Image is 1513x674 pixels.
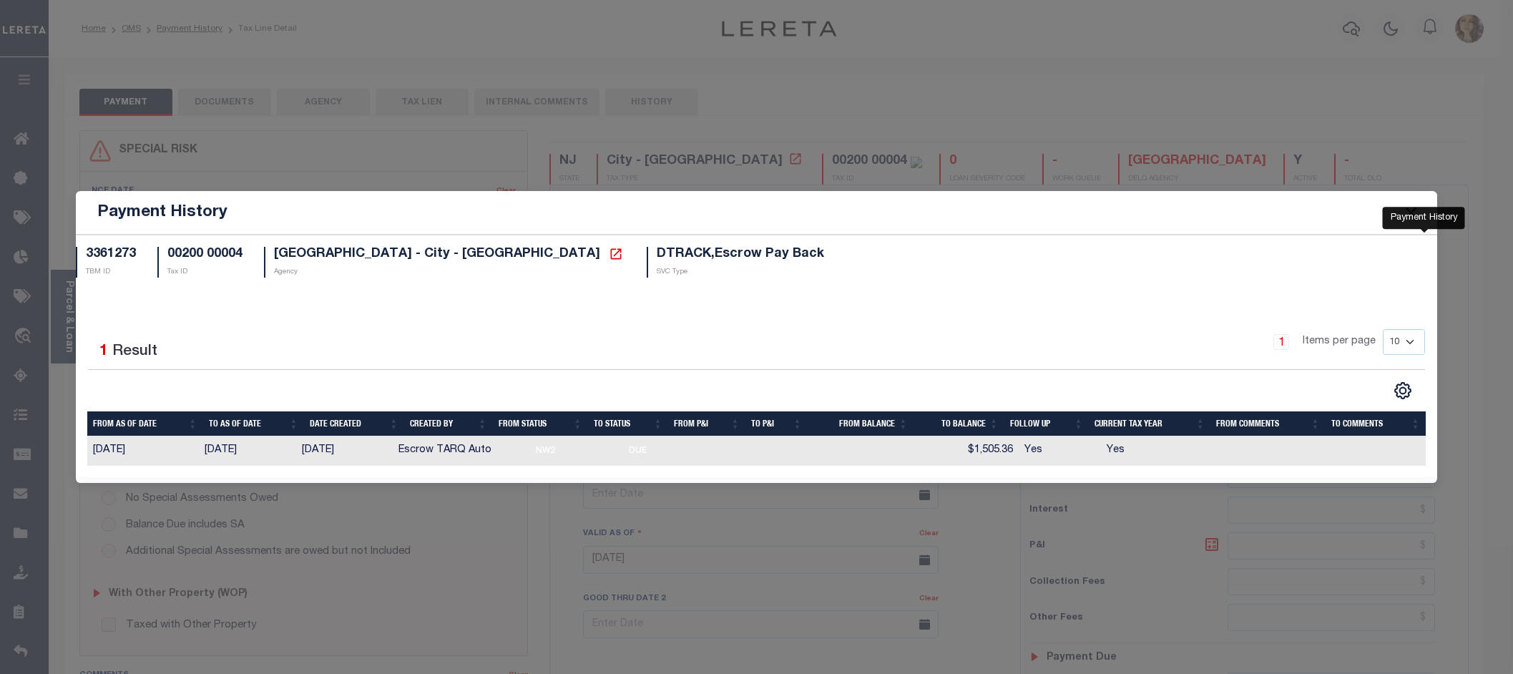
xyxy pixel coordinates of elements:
a: 1 [1273,334,1289,350]
h5: 3361273 [86,247,136,263]
span: NW2 [532,442,560,459]
th: From Comments: activate to sort column ascending [1210,411,1326,436]
th: From Balance: activate to sort column ascending [808,411,914,436]
th: Created By: activate to sort column ascending [404,411,493,436]
td: Yes [1019,436,1101,466]
th: From Status: activate to sort column ascending [493,411,588,436]
th: To As of Date: activate to sort column ascending [203,411,304,436]
td: Yes [1101,436,1218,466]
span: Items per page [1303,334,1376,350]
th: To Comments: activate to sort column ascending [1326,411,1426,436]
td: [DATE] [296,436,393,466]
td: Escrow TARQ Auto [393,436,526,466]
span: 1 [99,344,108,359]
td: [DATE] [199,436,296,466]
span: DUE [623,442,652,459]
th: To Status: activate to sort column ascending [588,411,668,436]
th: Date Created: activate to sort column ascending [304,411,404,436]
p: SVC Type [657,267,824,278]
th: To Balance: activate to sort column ascending [914,411,1004,436]
span: [GEOGRAPHIC_DATA] - City - [GEOGRAPHIC_DATA] [274,248,600,260]
p: TBM ID [86,267,136,278]
td: [DATE] [87,436,199,466]
th: From As of Date: activate to sort column ascending [87,411,203,436]
th: To P&I: activate to sort column ascending [745,411,808,436]
h5: DTRACK,Escrow Pay Back [657,247,824,263]
button: Close [1401,203,1420,222]
p: Tax ID [167,267,243,278]
td: $1,505.36 [931,436,1019,466]
label: Result [112,341,157,363]
th: Follow Up: activate to sort column ascending [1004,411,1090,436]
div: Payment History [1383,207,1465,230]
th: From P&I: activate to sort column ascending [668,411,745,436]
h5: Payment History [97,202,227,223]
h5: 00200 00004 [167,247,243,263]
p: Agency [274,267,625,278]
th: Current Tax Year: activate to sort column ascending [1089,411,1210,436]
